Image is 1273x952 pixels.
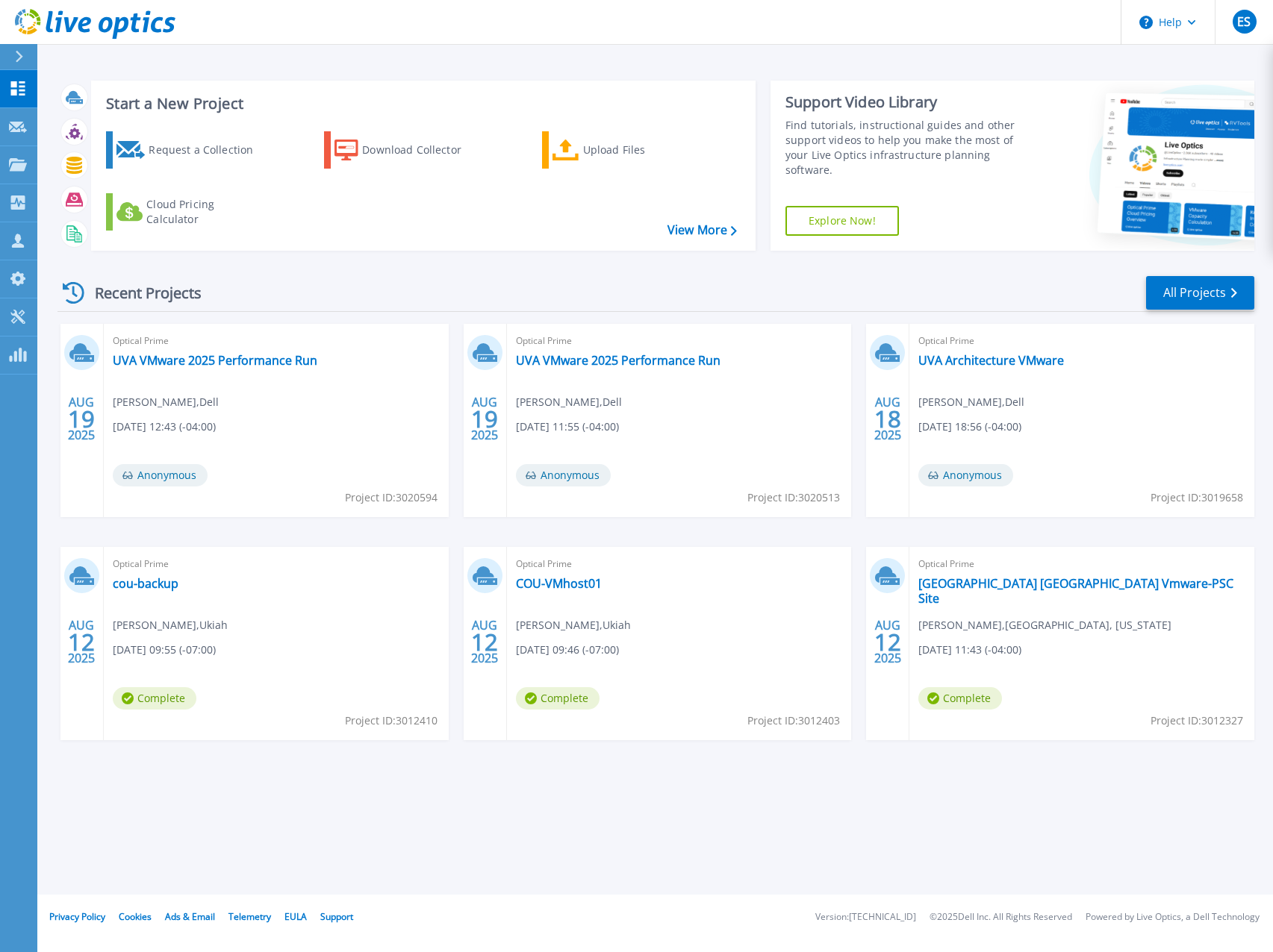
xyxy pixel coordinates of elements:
a: Cookies [119,910,152,923]
div: Request a Collection [149,135,268,165]
span: Anonymous [918,464,1013,486]
span: Anonymous [113,464,208,486]
a: Privacy Policy [49,910,105,923]
a: UVA Architecture VMware [918,353,1064,368]
span: [PERSON_NAME] , [GEOGRAPHIC_DATA], [US_STATE] [918,617,1171,633]
span: [DATE] 09:55 (-07:00) [113,642,216,658]
span: Complete [918,687,1002,710]
span: Optical Prime [113,333,440,349]
span: Project ID: 3020594 [345,489,438,506]
div: AUG 2025 [470,615,499,669]
div: AUG 2025 [67,615,96,669]
a: Download Collector [324,131,491,169]
a: Upload Files [542,131,709,169]
a: [GEOGRAPHIC_DATA] [GEOGRAPHIC_DATA] Vmware-PSC Site [918,576,1245,606]
a: Explore Now! [785,206,899,236]
span: [DATE] 09:46 (-07:00) [516,642,619,658]
span: [DATE] 18:56 (-04:00) [918,419,1021,435]
span: Anonymous [516,464,611,486]
div: Find tutorials, instructional guides and other support videos to help you make the most of your L... [785,118,1030,178]
span: Project ID: 3020513 [747,489,840,506]
span: Project ID: 3012327 [1151,713,1243,729]
a: Telemetry [228,910,271,923]
span: [DATE] 11:55 (-04:00) [516,419,619,435]
span: ES [1237,16,1251,28]
a: All Projects [1146,276,1254,310]
a: UVA VMware 2025 Performance Run [516,353,720,368]
a: COU-VMhost01 [516,576,602,591]
li: Powered by Live Optics, a Dell Technology [1086,912,1260,922]
div: Upload Files [583,135,703,165]
div: AUG 2025 [470,392,499,446]
span: Complete [113,687,196,710]
span: [DATE] 12:43 (-04:00) [113,419,216,435]
span: 18 [874,413,901,425]
span: 12 [874,636,901,648]
span: Optical Prime [918,556,1245,572]
a: Request a Collection [106,131,273,169]
a: Support [320,910,353,923]
span: [DATE] 11:43 (-04:00) [918,642,1021,658]
li: © 2025 Dell Inc. All Rights Reserved [930,912,1072,922]
span: Project ID: 3012410 [345,713,438,729]
span: 19 [68,413,95,425]
span: Optical Prime [516,556,843,572]
a: Cloud Pricing Calculator [106,193,273,231]
span: [PERSON_NAME] , Dell [918,394,1024,410]
div: Download Collector [362,135,482,165]
div: Support Video Library [785,93,1030,112]
a: Ads & Email [165,910,215,923]
div: AUG 2025 [874,392,902,446]
span: [PERSON_NAME] , Ukiah [516,617,631,633]
span: 12 [471,636,498,648]
span: [PERSON_NAME] , Dell [516,394,622,410]
div: Cloud Pricing Calculator [146,197,266,227]
li: Version: [TECHNICAL_ID] [815,912,916,922]
a: View More [667,223,737,237]
span: [PERSON_NAME] , Dell [113,394,219,410]
div: Recent Projects [57,275,222,311]
span: Optical Prime [516,333,843,349]
span: 19 [471,413,498,425]
div: AUG 2025 [67,392,96,446]
span: Project ID: 3012403 [747,713,840,729]
a: cou-backup [113,576,178,591]
span: Optical Prime [918,333,1245,349]
a: EULA [284,910,307,923]
span: 12 [68,636,95,648]
span: Complete [516,687,600,710]
div: AUG 2025 [874,615,902,669]
a: UVA VMware 2025 Performance Run [113,353,317,368]
span: Project ID: 3019658 [1151,489,1243,506]
span: [PERSON_NAME] , Ukiah [113,617,228,633]
span: Optical Prime [113,556,440,572]
h3: Start a New Project [106,95,736,112]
